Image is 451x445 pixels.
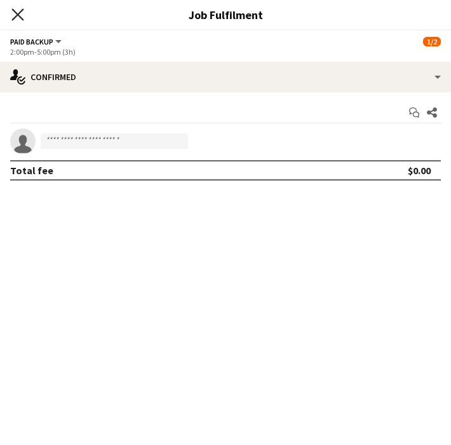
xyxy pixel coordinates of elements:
[408,164,431,177] div: $0.00
[423,37,441,46] span: 1/2
[10,47,441,57] div: 2:00pm-5:00pm (3h)
[10,164,53,177] div: Total fee
[10,37,53,46] span: Paid Backup
[10,37,64,46] button: Paid Backup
